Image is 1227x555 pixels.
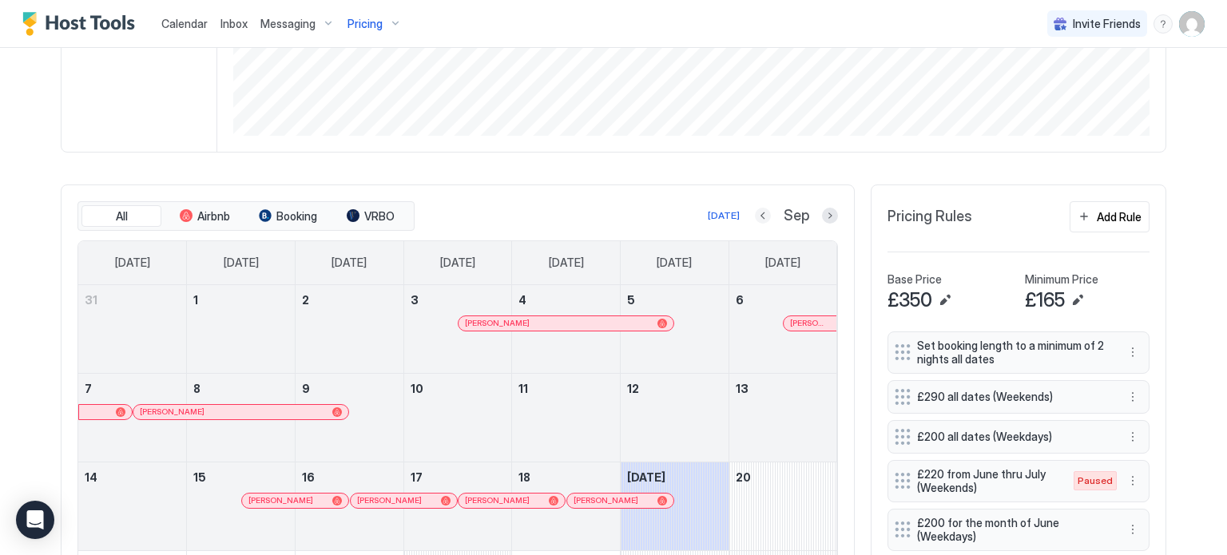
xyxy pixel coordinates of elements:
[296,374,403,403] a: September 9, 2025
[1179,11,1205,37] div: User profile
[248,495,342,505] div: [PERSON_NAME]
[295,462,403,550] td: September 16, 2025
[187,373,296,462] td: September 8, 2025
[296,462,403,492] a: September 16, 2025
[440,256,475,270] span: [DATE]
[260,17,316,31] span: Messaging
[411,293,419,307] span: 3
[77,201,415,232] div: tab-group
[187,285,295,315] a: September 1, 2025
[187,374,295,403] a: September 8, 2025
[404,285,512,315] a: September 3, 2025
[161,15,208,32] a: Calendar
[512,373,621,462] td: September 11, 2025
[627,293,635,307] span: 5
[187,462,296,550] td: September 15, 2025
[187,462,295,492] a: September 15, 2025
[1025,288,1065,312] span: £165
[347,17,383,31] span: Pricing
[404,374,512,403] a: September 10, 2025
[295,285,403,374] td: September 2, 2025
[627,382,639,395] span: 12
[193,382,201,395] span: 8
[1097,208,1142,225] div: Add Rule
[574,495,667,505] div: [PERSON_NAME]
[140,406,342,417] div: [PERSON_NAME]
[887,208,972,226] span: Pricing Rules
[1123,520,1142,539] button: More options
[518,382,528,395] span: 11
[276,209,317,224] span: Booking
[85,470,97,484] span: 14
[1123,343,1142,362] button: More options
[512,462,620,492] a: September 18, 2025
[621,285,729,315] a: September 5, 2025
[193,293,198,307] span: 1
[533,241,600,284] a: Thursday
[790,318,830,328] span: [PERSON_NAME]
[621,373,729,462] td: September 12, 2025
[512,285,621,374] td: September 4, 2025
[917,390,1107,404] span: £290 all dates (Weekends)
[729,374,837,403] a: September 13, 2025
[1078,474,1113,488] span: Paused
[1123,471,1142,490] div: menu
[512,285,620,315] a: September 4, 2025
[197,209,230,224] span: Airbnb
[99,241,166,284] a: Sunday
[784,207,809,225] span: Sep
[316,241,383,284] a: Tuesday
[1154,14,1173,34] div: menu
[736,470,751,484] span: 20
[729,373,837,462] td: September 13, 2025
[518,470,530,484] span: 18
[403,462,512,550] td: September 17, 2025
[411,470,423,484] span: 17
[1073,17,1141,31] span: Invite Friends
[78,374,186,403] a: September 7, 2025
[403,373,512,462] td: September 10, 2025
[187,285,296,374] td: September 1, 2025
[736,293,744,307] span: 6
[1025,272,1098,287] span: Minimum Price
[78,285,187,374] td: August 31, 2025
[729,285,837,374] td: September 6, 2025
[621,462,729,492] a: September 19, 2025
[917,516,1107,544] span: £200 for the month of June (Weekdays)
[404,462,512,492] a: September 17, 2025
[512,374,620,403] a: September 11, 2025
[512,462,621,550] td: September 18, 2025
[78,285,186,315] a: August 31, 2025
[302,293,309,307] span: 2
[364,209,395,224] span: VRBO
[220,15,248,32] a: Inbox
[917,467,1058,495] span: £220 from June thru July (Weekends)
[465,318,530,328] span: [PERSON_NAME]
[765,256,800,270] span: [DATE]
[621,374,729,403] a: September 12, 2025
[1123,387,1142,406] div: menu
[161,17,208,30] span: Calendar
[165,205,244,228] button: Airbnb
[85,382,92,395] span: 7
[1068,291,1087,310] button: Edit
[755,208,771,224] button: Previous month
[465,495,558,505] div: [PERSON_NAME]
[16,501,54,539] div: Open Intercom Messenger
[641,241,708,284] a: Friday
[424,241,491,284] a: Wednesday
[708,208,740,223] div: [DATE]
[208,241,275,284] a: Monday
[296,285,403,315] a: September 2, 2025
[705,206,742,225] button: [DATE]
[729,462,837,550] td: September 20, 2025
[736,382,749,395] span: 13
[295,373,403,462] td: September 9, 2025
[887,288,932,312] span: £350
[22,12,142,36] div: Host Tools Logo
[935,291,955,310] button: Edit
[518,293,526,307] span: 4
[729,462,837,492] a: September 20, 2025
[822,208,838,224] button: Next month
